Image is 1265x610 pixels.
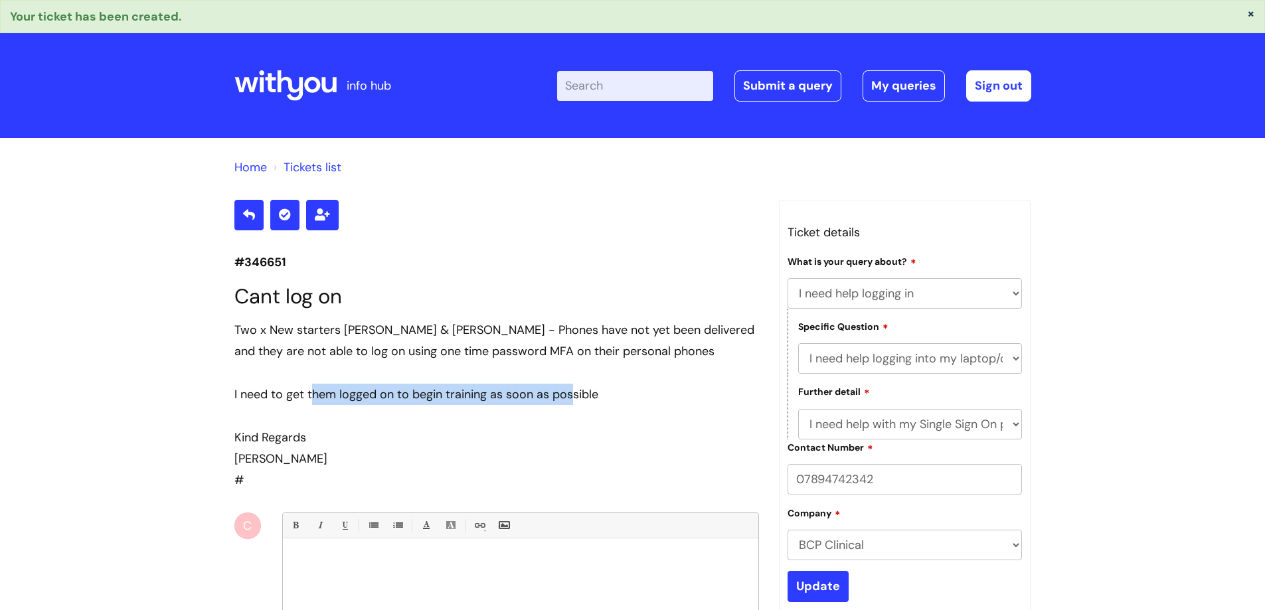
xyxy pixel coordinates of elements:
[347,75,391,96] p: info hub
[365,517,381,534] a: • Unordered List (Ctrl-Shift-7)
[788,440,873,453] label: Contact Number
[788,254,916,267] label: What is your query about?
[234,512,261,539] div: C
[234,448,759,469] div: [PERSON_NAME]
[798,384,870,398] label: Further detail
[287,517,303,534] a: Bold (Ctrl-B)
[788,222,1023,243] h3: Ticket details
[234,319,759,362] div: Two x New starters [PERSON_NAME] & [PERSON_NAME] - Phones have not yet been delivered and they ar...
[966,70,1031,101] a: Sign out
[234,319,759,491] div: #
[234,252,759,273] p: #346651
[557,71,713,100] input: Search
[270,157,341,178] li: Tickets list
[234,384,759,405] div: I need to get them logged on to begin training as soon as possible
[1247,7,1255,19] button: ×
[471,517,487,534] a: Link
[442,517,459,534] a: Back Color
[495,517,512,534] a: Insert Image...
[557,70,1031,101] div: | -
[311,517,328,534] a: Italic (Ctrl-I)
[389,517,406,534] a: 1. Ordered List (Ctrl-Shift-8)
[863,70,945,101] a: My queries
[418,517,434,534] a: Font Color
[234,427,759,448] div: Kind Regards
[284,159,341,175] a: Tickets list
[234,159,267,175] a: Home
[234,157,267,178] li: Solution home
[798,319,888,333] label: Specific Question
[336,517,353,534] a: Underline(Ctrl-U)
[788,571,849,601] input: Update
[788,506,841,519] label: Company
[734,70,841,101] a: Submit a query
[234,284,759,309] h1: Cant log on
